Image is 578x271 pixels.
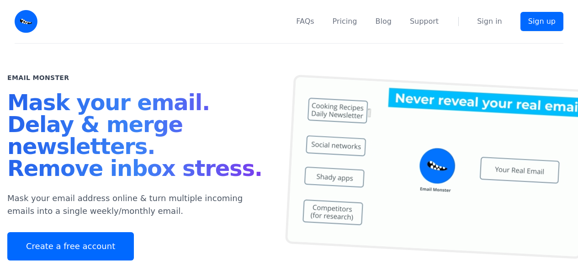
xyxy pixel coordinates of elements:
a: Support [410,16,439,27]
p: Mask your email address online & turn multiple incoming emails into a single weekly/monthly email. [7,192,267,218]
a: Sign up [520,12,563,31]
img: Email Monster [15,10,37,33]
a: Blog [376,16,392,27]
h1: Mask your email. Delay & merge newsletters. Remove inbox stress. [7,91,267,183]
h2: Email Monster [7,73,69,82]
a: Pricing [333,16,357,27]
a: FAQs [296,16,314,27]
a: Sign in [477,16,502,27]
a: Create a free account [7,232,134,260]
